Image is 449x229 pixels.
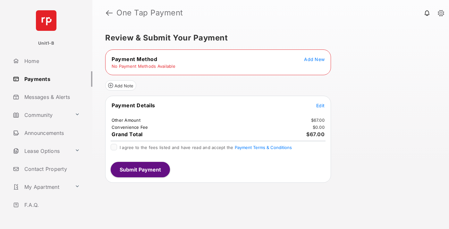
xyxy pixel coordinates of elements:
[10,89,92,105] a: Messages & Alerts
[120,145,292,150] span: I agree to the fees listed and have read and accept the
[312,124,325,130] td: $0.00
[10,125,92,141] a: Announcements
[10,197,92,213] a: F.A.Q.
[316,103,325,108] span: Edit
[112,131,143,137] span: Grand Total
[105,80,136,91] button: Add Note
[10,71,92,87] a: Payments
[36,10,56,31] img: svg+xml;base64,PHN2ZyB4bWxucz0iaHR0cDovL3d3dy53My5vcmcvMjAwMC9zdmciIHdpZHRoPSI2NCIgaGVpZ2h0PSI2NC...
[112,102,155,109] span: Payment Details
[235,145,292,150] button: I agree to the fees listed and have read and accept the
[111,117,141,123] td: Other Amount
[111,162,170,177] button: Submit Payment
[116,9,183,17] strong: One Tap Payment
[316,102,325,109] button: Edit
[304,56,325,62] button: Add New
[311,117,325,123] td: $67.00
[306,131,325,137] span: $67.00
[10,107,72,123] a: Community
[10,161,92,177] a: Contact Property
[112,56,157,62] span: Payment Method
[10,179,72,195] a: My Apartment
[111,63,176,69] td: No Payment Methods Available
[38,40,54,47] p: Unit1-B
[105,34,431,42] h5: Review & Submit Your Payment
[111,124,148,130] td: Convenience Fee
[10,143,72,159] a: Lease Options
[10,53,92,69] a: Home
